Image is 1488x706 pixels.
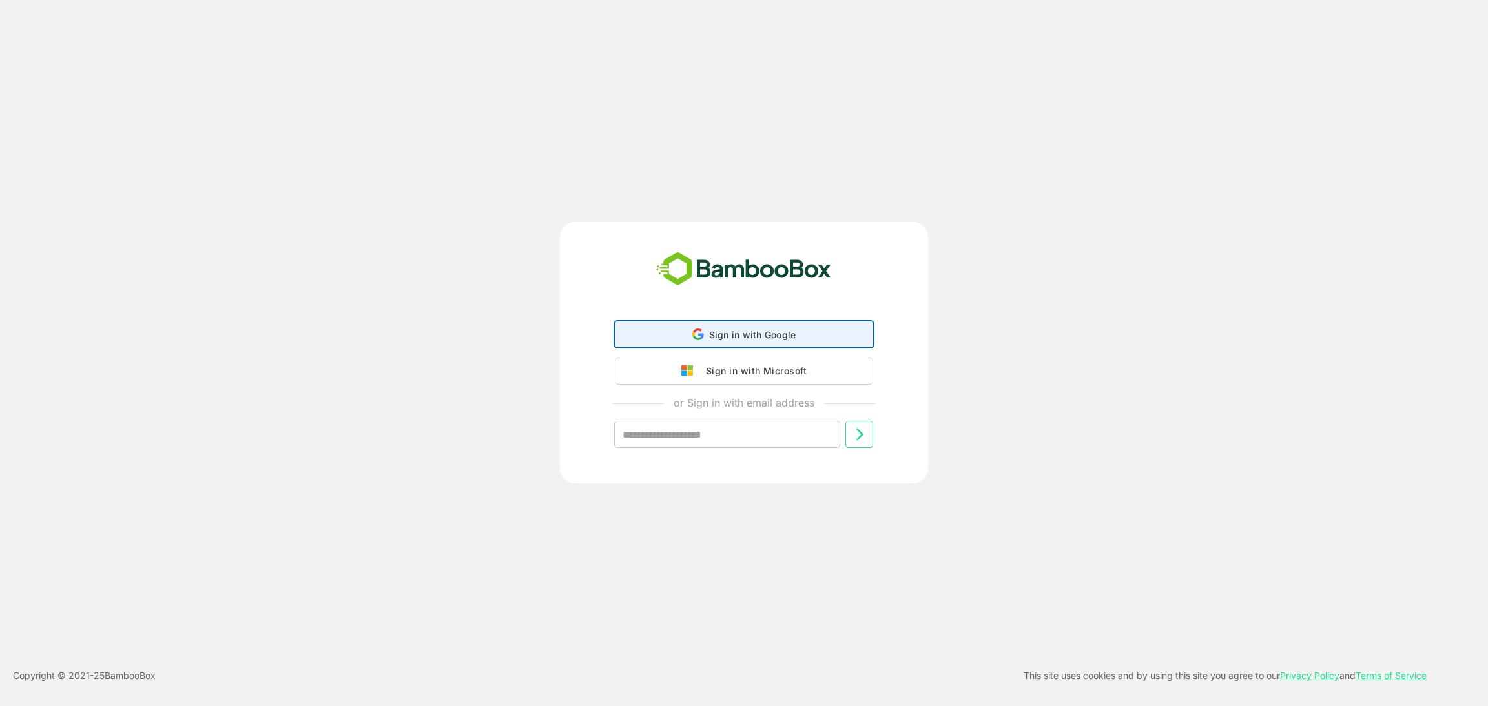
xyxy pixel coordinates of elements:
[699,363,807,379] div: Sign in with Microsoft
[709,329,796,340] span: Sign in with Google
[1356,670,1427,681] a: Terms of Service
[615,358,873,385] button: Sign in with Microsoft
[13,668,156,683] p: Copyright © 2021- 25 BambooBox
[1024,668,1427,683] p: This site uses cookies and by using this site you agree to our and
[649,248,838,290] img: bamboobox
[674,395,814,410] p: or Sign in with email address
[615,321,873,347] div: Sign in with Google
[681,365,699,377] img: google
[1280,670,1339,681] a: Privacy Policy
